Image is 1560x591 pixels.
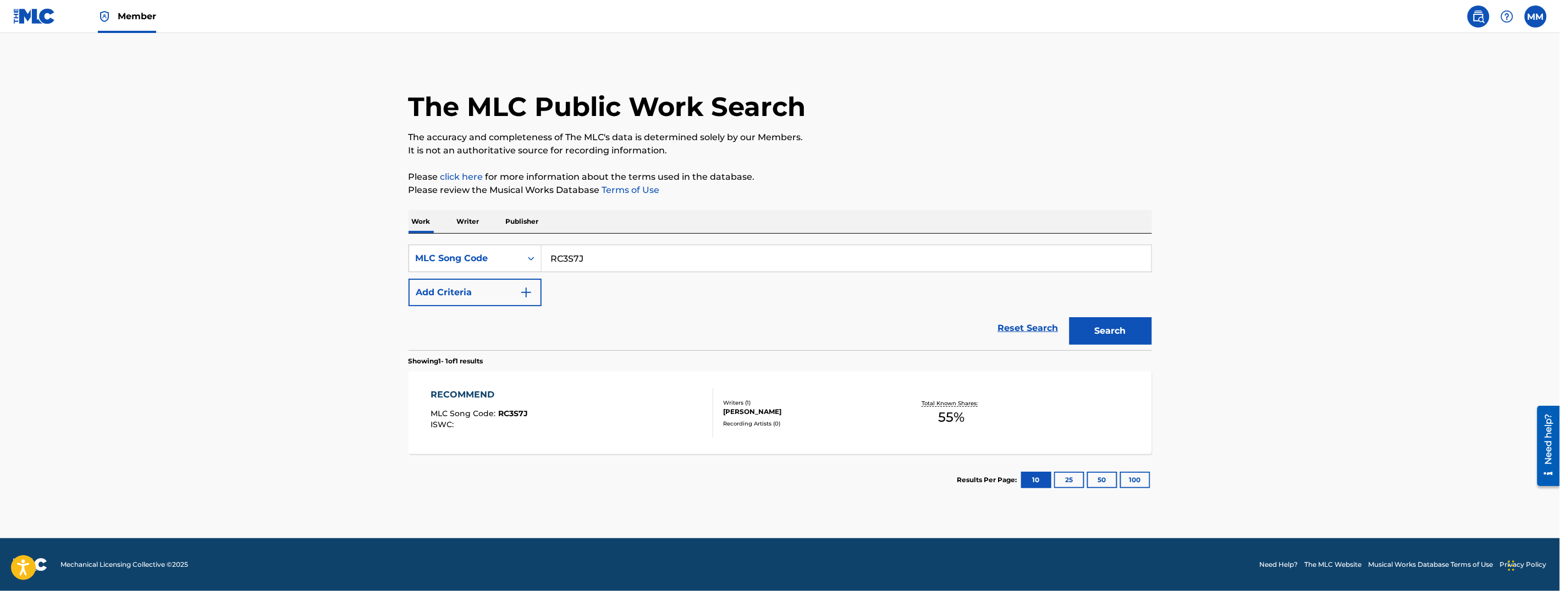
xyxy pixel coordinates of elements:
[1500,560,1547,570] a: Privacy Policy
[409,144,1152,157] p: It is not an authoritative source for recording information.
[1529,402,1560,490] iframe: Resource Center
[724,419,890,428] div: Recording Artists ( 0 )
[1305,560,1362,570] a: The MLC Website
[1054,472,1084,488] button: 25
[498,408,528,418] span: RC3S7J
[520,286,533,299] img: 9d2ae6d4665cec9f34b9.svg
[409,170,1152,184] p: Please for more information about the terms used in the database.
[724,399,890,407] div: Writers ( 1 )
[1070,317,1152,345] button: Search
[1472,10,1485,23] img: search
[409,245,1152,350] form: Search Form
[1496,5,1518,27] div: Help
[409,131,1152,144] p: The accuracy and completeness of The MLC's data is determined solely by our Members.
[409,356,483,366] p: Showing 1 - 1 of 1 results
[1508,549,1515,582] div: Drag
[993,316,1064,340] a: Reset Search
[1525,5,1547,27] div: User Menu
[431,408,498,418] span: MLC Song Code :
[503,210,542,233] p: Publisher
[13,8,56,24] img: MLC Logo
[409,279,542,306] button: Add Criteria
[1505,538,1560,591] iframe: Chat Widget
[454,210,483,233] p: Writer
[440,172,483,182] a: click here
[1021,472,1051,488] button: 10
[1369,560,1493,570] a: Musical Works Database Terms of Use
[409,210,434,233] p: Work
[938,407,964,427] span: 55 %
[431,388,528,401] div: RECOMMEND
[1501,10,1514,23] img: help
[409,90,806,123] h1: The MLC Public Work Search
[416,252,515,265] div: MLC Song Code
[957,475,1020,485] p: Results Per Page:
[431,419,456,429] span: ISWC :
[922,399,981,407] p: Total Known Shares:
[409,372,1152,454] a: RECOMMENDMLC Song Code:RC3S7JISWC:Writers (1)[PERSON_NAME]Recording Artists (0)Total Known Shares...
[60,560,188,570] span: Mechanical Licensing Collective © 2025
[724,407,890,417] div: [PERSON_NAME]
[1260,560,1298,570] a: Need Help?
[98,10,111,23] img: Top Rightsholder
[118,10,156,23] span: Member
[13,558,47,571] img: logo
[409,184,1152,197] p: Please review the Musical Works Database
[1087,472,1117,488] button: 50
[1120,472,1150,488] button: 100
[1468,5,1490,27] a: Public Search
[600,185,660,195] a: Terms of Use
